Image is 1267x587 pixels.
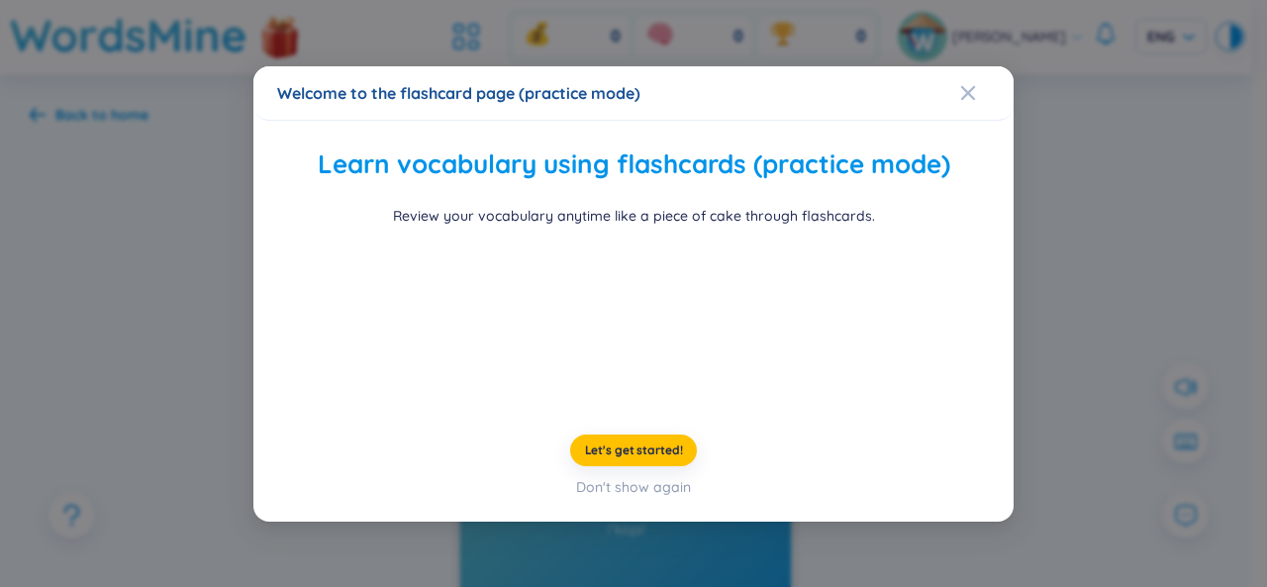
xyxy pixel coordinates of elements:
button: Close [960,66,1014,120]
h2: Learn vocabulary using flashcards (practice mode) [277,145,990,185]
span: Let's get started! [585,441,683,457]
div: Welcome to the flashcard page (practice mode) [277,82,990,104]
div: Review your vocabulary anytime like a piece of cake through flashcards. [393,204,875,226]
div: Don't show again [576,475,691,497]
button: Let's get started! [570,434,698,465]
